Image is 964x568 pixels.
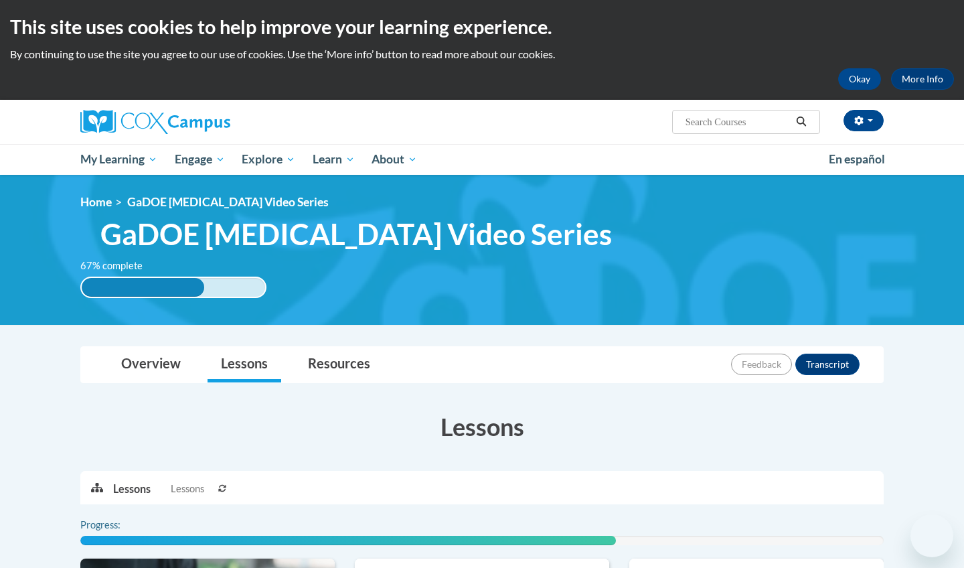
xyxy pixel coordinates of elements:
[820,145,894,173] a: En español
[80,195,112,209] a: Home
[838,68,881,90] button: Okay
[891,68,954,90] a: More Info
[80,410,884,443] h3: Lessons
[372,151,417,167] span: About
[80,518,157,532] label: Progress:
[242,151,295,167] span: Explore
[80,110,230,134] img: Cox Campus
[171,482,204,496] span: Lessons
[72,144,166,175] a: My Learning
[295,347,384,382] a: Resources
[208,347,281,382] a: Lessons
[166,144,234,175] a: Engage
[910,514,953,557] iframe: Button to launch messaging window
[10,47,954,62] p: By continuing to use the site you agree to our use of cookies. Use the ‘More info’ button to read...
[10,13,954,40] h2: This site uses cookies to help improve your learning experience.
[684,114,791,130] input: Search Courses
[795,354,860,375] button: Transcript
[108,347,194,382] a: Overview
[233,144,304,175] a: Explore
[304,144,364,175] a: Learn
[829,152,885,166] span: En español
[80,151,157,167] span: My Learning
[364,144,426,175] a: About
[313,151,355,167] span: Learn
[60,144,904,175] div: Main menu
[82,278,204,297] div: 67% complete
[175,151,225,167] span: Engage
[100,216,612,252] span: GaDOE [MEDICAL_DATA] Video Series
[80,259,157,273] label: 67% complete
[113,482,151,496] p: Lessons
[731,354,792,375] button: Feedback
[80,110,335,134] a: Cox Campus
[843,110,884,131] button: Account Settings
[791,114,811,130] button: Search
[127,195,329,209] span: GaDOE [MEDICAL_DATA] Video Series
